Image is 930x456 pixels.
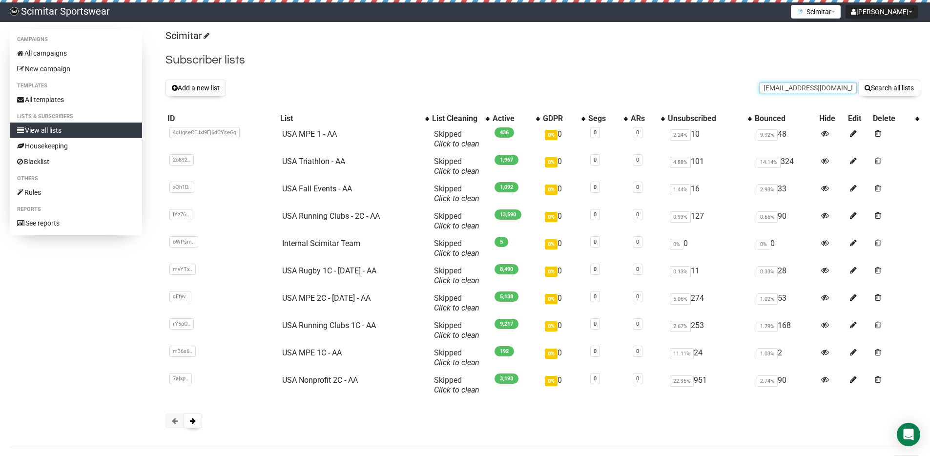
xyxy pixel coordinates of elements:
button: Add a new list [165,80,226,96]
a: Click to clean [434,249,479,258]
a: 0 [594,348,597,354]
a: USA Triathlon - AA [282,157,345,166]
span: Skipped [434,157,479,176]
td: 48 [753,125,818,153]
td: 0 [541,180,587,207]
td: 0 [541,125,587,153]
span: 2.67% [670,321,691,332]
td: 0 [541,153,587,180]
span: 0% [545,185,558,195]
span: 14.14% [757,157,781,168]
a: 0 [594,129,597,136]
a: 0 [594,239,597,245]
th: Unsubscribed: No sort applied, activate to apply an ascending sort [666,112,752,125]
th: Active: No sort applied, activate to apply an ascending sort [491,112,540,125]
div: Delete [873,114,910,124]
a: USA MPE 1C - AA [282,348,342,357]
td: 10 [666,125,752,153]
td: 24 [666,344,752,372]
td: 53 [753,290,818,317]
span: 1.79% [757,321,778,332]
a: 0 [636,348,639,354]
div: Edit [848,114,868,124]
span: IYz76.. [169,209,192,220]
span: 0% [545,321,558,332]
td: 0 [666,235,752,262]
img: 1.png [796,7,804,15]
th: List: No sort applied, activate to apply an ascending sort [278,112,431,125]
a: 0 [636,129,639,136]
span: 8,490 [495,264,518,274]
span: 0% [545,294,558,304]
th: GDPR: No sort applied, activate to apply an ascending sort [541,112,587,125]
a: 0 [594,266,597,272]
a: All templates [10,92,142,107]
span: 1.02% [757,293,778,305]
span: 7ajxp.. [169,373,192,384]
a: Click to clean [434,276,479,285]
td: 253 [666,317,752,344]
td: 11 [666,262,752,290]
th: Delete: No sort applied, activate to apply an ascending sort [871,112,920,125]
button: Scimitar [791,5,841,19]
span: 1,967 [495,155,518,165]
span: 5 [495,237,508,247]
span: 13,590 [495,209,521,220]
div: Open Intercom Messenger [897,423,920,446]
span: Skipped [434,293,479,312]
span: 0% [545,212,558,222]
a: 0 [636,184,639,190]
span: 0.33% [757,266,778,277]
td: 0 [541,344,587,372]
span: 2.93% [757,184,778,195]
td: 0 [541,317,587,344]
a: 0 [636,293,639,300]
a: USA Fall Events - AA [282,184,352,193]
span: mvYTx.. [169,264,196,275]
td: 2 [753,344,818,372]
div: ARs [631,114,656,124]
span: 2o892.. [169,154,194,166]
a: 0 [636,157,639,163]
a: New campaign [10,61,142,77]
a: Click to clean [434,166,479,176]
a: Housekeeping [10,138,142,154]
span: 0% [545,157,558,167]
td: 90 [753,207,818,235]
span: Skipped [434,129,479,148]
span: 1,092 [495,182,518,192]
a: USA MPE 1 - AA [282,129,337,139]
td: 127 [666,207,752,235]
a: USA MPE 2C - [DATE] - AA [282,293,371,303]
span: 11.11% [670,348,694,359]
span: 0% [545,349,558,359]
a: 0 [636,375,639,382]
span: 2.74% [757,375,778,387]
th: Hide: No sort applied, sorting is disabled [817,112,846,125]
div: List [280,114,421,124]
span: 0% [545,376,558,386]
a: Click to clean [434,358,479,367]
a: 0 [636,211,639,218]
td: 0 [541,290,587,317]
a: USA Running Clubs - 2C - AA [282,211,380,221]
td: 0 [541,372,587,399]
span: oWPsm.. [169,236,198,248]
li: Lists & subscribers [10,111,142,123]
th: List Cleaning: No sort applied, activate to apply an ascending sort [430,112,491,125]
a: 0 [636,321,639,327]
span: 1.44% [670,184,691,195]
td: 16 [666,180,752,207]
span: Skipped [434,321,479,340]
th: ARs: No sort applied, activate to apply an ascending sort [629,112,666,125]
td: 28 [753,262,818,290]
th: Bounced: No sort applied, sorting is disabled [753,112,818,125]
span: 22.95% [670,375,694,387]
span: 0.13% [670,266,691,277]
td: 90 [753,372,818,399]
a: 0 [636,239,639,245]
span: 3,193 [495,373,518,384]
a: Scimitar [165,30,208,41]
td: 0 [541,262,587,290]
a: Click to clean [434,385,479,394]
